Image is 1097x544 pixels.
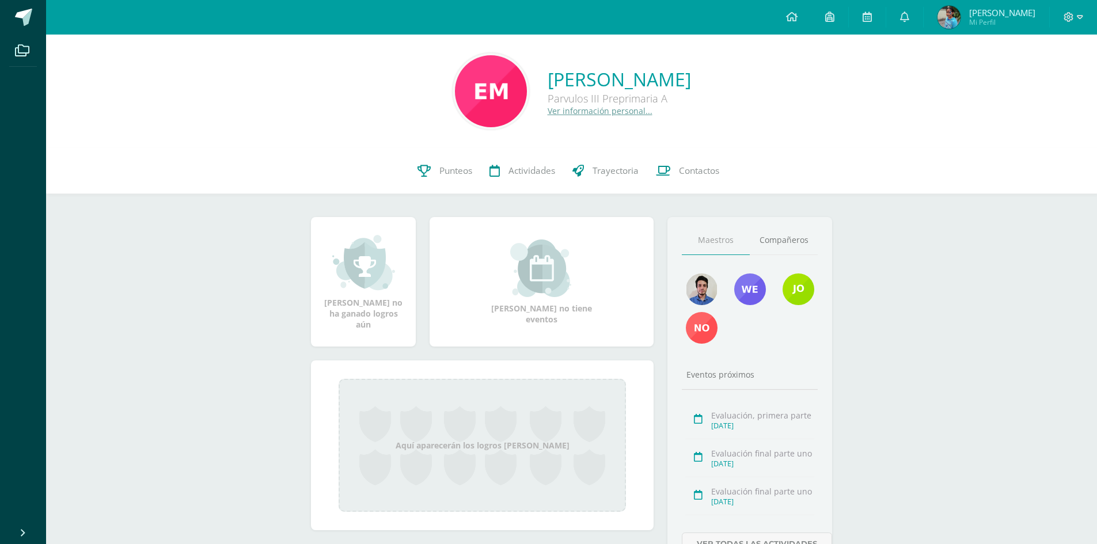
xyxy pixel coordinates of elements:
[937,6,961,29] img: 54f2d3d58e14b06f43622d97aa90b093.png
[322,234,404,330] div: [PERSON_NAME] no ha ganado logros aún
[969,17,1035,27] span: Mi Perfil
[682,226,750,255] a: Maestros
[711,410,814,421] div: Evaluación, primera parte
[679,165,719,177] span: Contactos
[548,92,691,105] div: Parvulos III Preprimaria A
[593,165,639,177] span: Trayectoria
[750,226,818,255] a: Compañeros
[332,234,395,291] img: achievement_small.png
[481,148,564,194] a: Actividades
[734,273,766,305] img: 1322b27940a9e71a57117d606f64a3d1.png
[508,165,555,177] span: Actividades
[969,7,1035,18] span: [PERSON_NAME]
[339,379,626,512] div: Aquí aparecerán los logros [PERSON_NAME]
[484,239,599,325] div: [PERSON_NAME] no tiene eventos
[409,148,481,194] a: Punteos
[711,459,814,469] div: [DATE]
[686,273,718,305] img: 2dffed587003e0fc8d85a787cd9a4a0a.png
[783,273,814,305] img: 6a7a54c56617c0b9e88ba47bf52c02d7.png
[686,312,718,344] img: dd910201b4a713f7865b489e2222b92a.png
[711,486,814,497] div: Evaluación final parte uno
[711,497,814,507] div: [DATE]
[711,421,814,431] div: [DATE]
[548,67,691,92] a: [PERSON_NAME]
[548,105,652,116] a: Ver información personal...
[455,55,527,127] img: addcacef1395ab8d64fd699290ad2753.png
[564,148,647,194] a: Trayectoria
[647,148,728,194] a: Contactos
[510,239,573,297] img: event_small.png
[711,448,814,459] div: Evaluación final parte uno
[439,165,472,177] span: Punteos
[682,369,818,380] div: Eventos próximos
